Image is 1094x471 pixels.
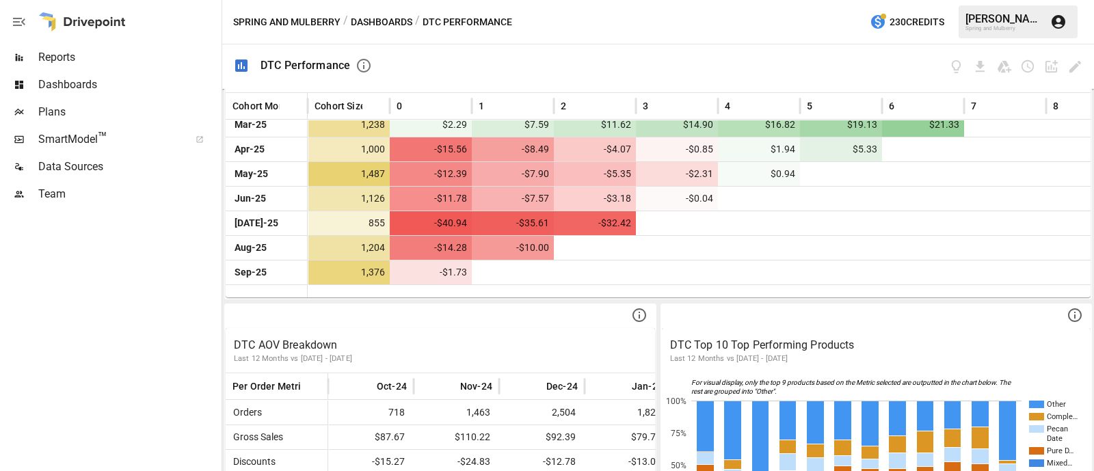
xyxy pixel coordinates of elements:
span: 6 [889,99,894,113]
span: 1,376 [315,260,387,284]
span: $2.29 [397,113,469,137]
span: $16.82 [725,113,797,137]
span: -$8.49 [479,137,551,161]
span: 3 [643,99,648,113]
span: 1,000 [315,137,387,161]
span: $21.33 [889,113,961,137]
button: Sort [281,96,300,116]
button: Sort [485,96,505,116]
text: Date [1047,434,1063,443]
span: 718 [335,401,407,425]
button: Sort [978,96,997,116]
span: 1 [479,99,484,113]
span: Sep-25 [232,260,300,284]
span: $110.22 [421,425,492,449]
p: DTC Top 10 Top Performing Products [670,337,1083,353]
span: Cohort Month [232,99,293,113]
span: -$15.56 [397,137,469,161]
span: Nov-24 [460,379,492,393]
span: Jun-25 [232,187,300,211]
span: -$7.57 [479,187,551,211]
span: 2 [561,99,566,113]
span: [DATE]-25 [232,211,300,235]
text: Other [1047,400,1066,409]
span: -$10.00 [479,236,551,260]
span: 230 Credits [890,14,944,31]
span: -$5.35 [561,162,633,186]
span: -$32.42 [561,211,633,235]
span: Per Order Metric [232,379,306,393]
div: / [415,14,420,31]
span: $0.94 [725,162,797,186]
span: -$12.39 [397,162,469,186]
text: Mixed… [1047,459,1072,468]
span: 1,238 [315,113,387,137]
div: [PERSON_NAME] [965,12,1042,25]
button: Download dashboard [972,59,988,75]
span: $11.62 [561,113,633,137]
span: -$7.90 [479,162,551,186]
button: Sort [611,377,630,396]
span: 1,126 [315,187,387,211]
div: DTC Performance [261,59,350,72]
p: Last 12 Months vs [DATE] - [DATE] [234,353,647,364]
span: Aug-25 [232,236,300,260]
span: Cohort Size [315,99,366,113]
span: $5.33 [807,137,879,161]
span: 1,204 [315,236,387,260]
button: Sort [732,96,751,116]
span: Reports [38,49,219,66]
text: Pure D… [1047,446,1073,455]
span: Dec-24 [546,379,578,393]
button: 230Credits [864,10,950,35]
span: ™ [98,129,107,146]
button: Schedule dashboard [1020,59,1036,75]
p: Last 12 Months vs [DATE] - [DATE] [670,353,1083,364]
span: 8 [1053,99,1058,113]
span: 4 [725,99,730,113]
div: Spring and Mulberry [965,25,1042,31]
span: Oct-24 [377,379,407,393]
span: 1,463 [421,401,492,425]
span: 2,504 [506,401,578,425]
span: $87.67 [335,425,407,449]
span: $14.90 [643,113,715,137]
span: 1,487 [315,162,387,186]
span: Data Sources [38,159,219,175]
span: -$3.18 [561,187,633,211]
span: $19.13 [807,113,879,137]
span: -$4.07 [561,137,633,161]
span: Mar-25 [232,113,300,137]
button: Edit dashboard [1067,59,1083,75]
button: Sort [814,96,833,116]
span: Apr-25 [232,137,300,161]
span: $7.59 [479,113,551,137]
text: 75% [671,429,686,438]
button: Sort [364,96,383,116]
text: Comple… [1047,412,1078,421]
button: Sort [403,96,423,116]
button: Sort [302,377,321,396]
span: -$14.28 [397,236,469,260]
span: 1,821 [591,401,663,425]
text: 50% [671,461,686,470]
button: Spring and Mulberry [233,14,341,31]
span: Orders [228,401,262,425]
span: -$0.85 [643,137,715,161]
span: -$2.31 [643,162,715,186]
text: For visual display, only the top 9 products based on the Metric selected are outputted in the cha... [691,379,1011,387]
span: May-25 [232,162,300,186]
button: Sort [896,96,915,116]
span: $79.78 [591,425,663,449]
span: Dashboards [38,77,219,93]
span: 7 [971,99,976,113]
button: Save as Google Doc [996,59,1012,75]
span: Gross Sales [228,425,283,449]
div: / [343,14,348,31]
span: Plans [38,104,219,120]
span: -$35.61 [479,211,551,235]
span: -$11.78 [397,187,469,211]
span: -$0.04 [643,187,715,211]
text: Pecan [1047,425,1068,433]
button: Sort [650,96,669,116]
